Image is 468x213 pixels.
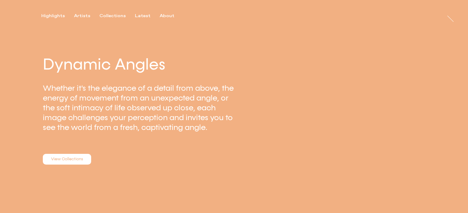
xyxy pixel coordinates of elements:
div: Collections [99,13,126,19]
p: Whether it's the elegance of a detail from above, the energy of movement from an unexpected angle... [43,83,234,132]
button: Artists [74,13,99,19]
a: View Collections [43,154,91,165]
div: Artists [74,13,90,19]
button: Latest [135,13,160,19]
h2: Dynamic Angles [43,54,234,76]
button: Collections [99,13,135,19]
div: Highlights [41,13,65,19]
div: About [160,13,174,19]
div: Latest [135,13,150,19]
button: About [160,13,184,19]
button: Highlights [41,13,74,19]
